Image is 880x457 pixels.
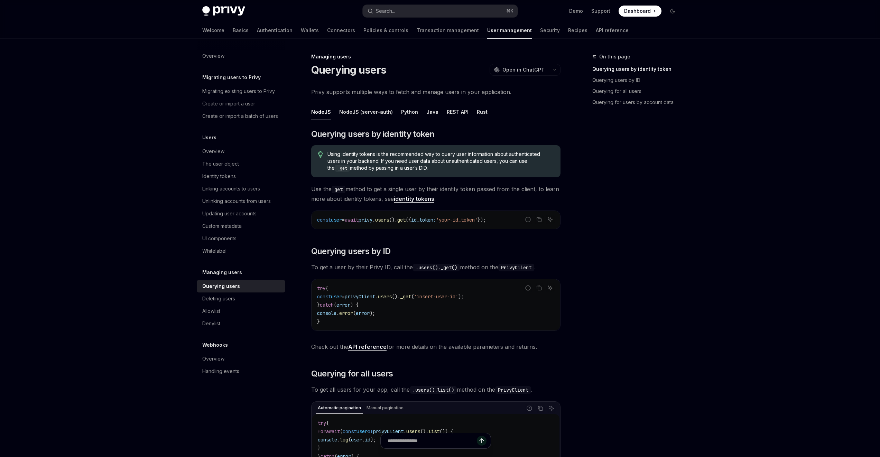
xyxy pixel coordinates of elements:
span: . [375,293,378,300]
a: Whitelabel [197,245,285,257]
button: Ask AI [546,215,555,224]
code: .users().list() [410,386,457,394]
a: Create or import a user [197,97,285,110]
a: Dashboard [619,6,661,17]
span: user [331,293,342,300]
span: { [325,285,328,291]
span: error [339,310,353,316]
span: { [326,420,329,426]
a: Transaction management [417,22,479,39]
code: PrivyClient [498,264,534,271]
div: Automatic pagination [316,404,363,412]
span: _get [400,293,411,300]
h5: Webhooks [202,341,228,349]
a: User management [487,22,532,39]
span: privy [359,217,372,223]
code: .users()._get() [413,264,460,271]
span: (). [420,428,428,435]
a: UI components [197,232,285,245]
span: Querying for all users [311,368,393,379]
div: Denylist [202,319,220,328]
button: Copy the contents from the code block [535,283,544,292]
span: Querying users by ID [311,246,391,257]
a: Create or import a batch of users [197,110,285,122]
span: Privy supports multiple ways to fetch and manage users in your application. [311,87,561,97]
a: Connectors [327,22,355,39]
span: user [356,428,368,435]
span: To get all users for your app, call the method on the . [311,385,561,394]
span: (). [392,293,400,300]
span: Using identity tokens is the recommended way to query user information about authenticated users ... [327,151,553,172]
button: Copy the contents from the code block [536,404,545,413]
div: Custom metadata [202,222,242,230]
a: Unlinking accounts from users [197,195,285,207]
a: Allowlist [197,305,285,317]
div: Querying users [202,282,240,290]
span: 'insert-user-id' [414,293,458,300]
a: Querying for users by account data [592,97,684,108]
a: Security [540,22,560,39]
span: Querying users by identity token [311,129,435,140]
span: ()) { [439,428,453,435]
h5: Managing users [202,268,242,277]
div: Managing users [311,53,561,60]
span: ( [411,293,414,300]
span: ( [340,428,343,435]
button: Open search [363,5,518,17]
a: Demo [569,8,583,15]
a: Policies & controls [363,22,408,39]
span: ); [458,293,464,300]
h5: Migrating users to Privy [202,73,261,82]
span: error [336,302,350,308]
div: UI components [202,234,237,243]
input: Ask a question... [388,433,477,448]
span: await [345,217,359,223]
div: NodeJS [311,104,331,120]
span: Use the method to get a single user by their identity token passed from the client, to learn more... [311,184,561,204]
div: Java [426,104,438,120]
a: Recipes [568,22,587,39]
a: API reference [348,343,387,351]
a: Querying users [197,280,285,292]
a: Querying users by identity token [592,64,684,75]
div: Create or import a batch of users [202,112,278,120]
span: ( [353,310,356,316]
span: ) { [350,302,359,308]
div: Whitelabel [202,247,226,255]
span: Check out the for more details on the available parameters and returns. [311,342,561,352]
a: Denylist [197,317,285,330]
span: }); [478,217,486,223]
div: Search... [376,7,395,15]
a: Linking accounts to users [197,183,285,195]
span: catch [320,302,334,308]
a: Custom metadata [197,220,285,232]
div: Manual pagination [364,404,406,412]
span: ); [370,310,375,316]
div: Rust [477,104,488,120]
button: Open in ChatGPT [490,64,549,76]
a: Welcome [202,22,224,39]
div: Deleting users [202,295,235,303]
a: Overview [197,353,285,365]
span: const [343,428,356,435]
span: of [368,428,373,435]
span: . [336,310,339,316]
span: await [326,428,340,435]
span: users [406,428,420,435]
span: const [317,293,331,300]
img: dark logo [202,6,245,16]
span: users [375,217,389,223]
span: privyClient [373,428,404,435]
a: Support [591,8,610,15]
span: } [317,302,320,308]
button: Copy the contents from the code block [535,215,544,224]
span: try [317,285,325,291]
span: for [318,428,326,435]
div: Python [401,104,418,120]
svg: Tip [318,151,323,158]
button: Ask AI [546,283,555,292]
span: 'your-id_token' [436,217,478,223]
span: } [317,318,320,325]
a: Overview [197,145,285,158]
span: To get a user by their Privy ID, call the method on the . [311,262,561,272]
